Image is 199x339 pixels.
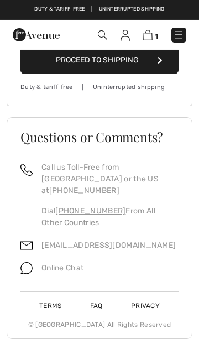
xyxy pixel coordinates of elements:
img: Search [98,30,107,40]
img: Menu [173,29,184,40]
img: Shopping Bag [143,30,153,40]
button: Proceed to Shipping [20,46,179,74]
a: 1ère Avenue [13,30,60,39]
span: Online Chat [41,263,83,273]
a: FAQ [77,302,116,310]
a: Privacy [118,302,173,310]
img: My Info [121,30,130,41]
span: Proceed to Shipping [56,55,139,65]
img: email [20,239,33,252]
h3: Questions or Comments? [20,131,179,144]
div: © [GEOGRAPHIC_DATA] All Rights Reserved [20,311,179,330]
a: Duty & tariff-free | Uninterrupted shipping [34,6,164,12]
a: [PHONE_NUMBER] [49,186,119,195]
div: Duty & tariff-free | Uninterrupted shipping [20,83,179,92]
p: Dial From All Other Countries [41,205,179,228]
p: Call us Toll-Free from [GEOGRAPHIC_DATA] or the US at [41,161,179,196]
a: Terms [26,302,75,310]
span: 1 [155,32,158,40]
img: 1ère Avenue [13,28,60,41]
a: 1 [143,29,158,41]
img: chat [20,262,33,274]
a: [EMAIL_ADDRESS][DOMAIN_NAME] [41,241,176,250]
img: call [20,164,33,176]
a: [PHONE_NUMBER] [55,206,125,216]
